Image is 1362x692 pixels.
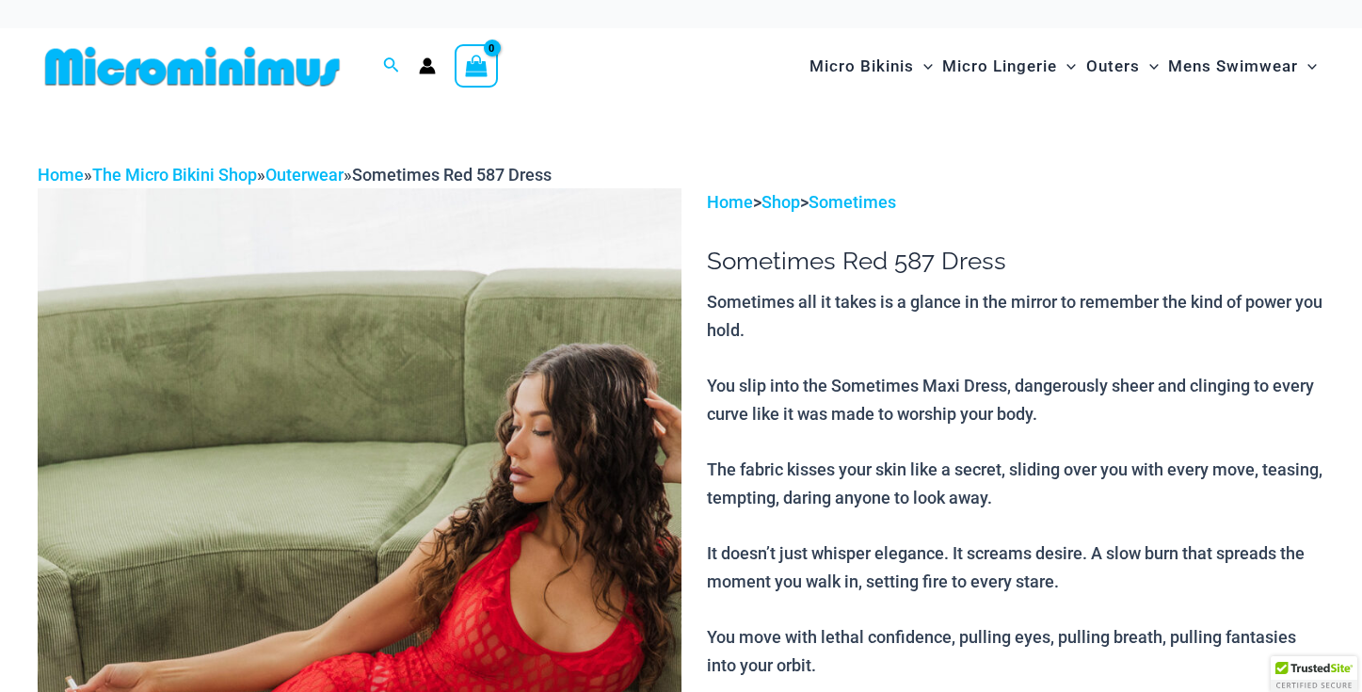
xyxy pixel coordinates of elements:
[1298,42,1317,90] span: Menu Toggle
[419,57,436,74] a: Account icon link
[38,165,84,185] a: Home
[805,38,937,95] a: Micro BikinisMenu ToggleMenu Toggle
[92,165,257,185] a: The Micro Bikini Shop
[937,38,1081,95] a: Micro LingerieMenu ToggleMenu Toggle
[265,165,344,185] a: Outerwear
[383,55,400,78] a: Search icon link
[1163,38,1322,95] a: Mens SwimwearMenu ToggleMenu Toggle
[707,247,1324,276] h1: Sometimes Red 587 Dress
[352,165,552,185] span: Sometimes Red 587 Dress
[38,165,552,185] span: » » »
[1168,42,1298,90] span: Mens Swimwear
[942,42,1057,90] span: Micro Lingerie
[707,188,1324,217] p: > >
[1082,38,1163,95] a: OutersMenu ToggleMenu Toggle
[455,44,498,88] a: View Shopping Cart, empty
[802,35,1324,98] nav: Site Navigation
[809,42,914,90] span: Micro Bikinis
[1140,42,1159,90] span: Menu Toggle
[38,45,347,88] img: MM SHOP LOGO FLAT
[1271,656,1357,692] div: TrustedSite Certified
[809,192,896,212] a: Sometimes
[1086,42,1140,90] span: Outers
[1057,42,1076,90] span: Menu Toggle
[707,192,753,212] a: Home
[761,192,800,212] a: Shop
[914,42,933,90] span: Menu Toggle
